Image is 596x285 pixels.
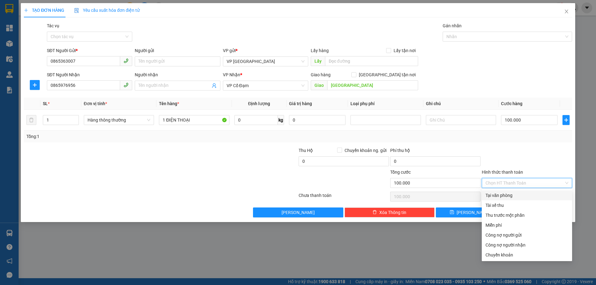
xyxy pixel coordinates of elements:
[562,115,569,125] button: plus
[345,207,435,217] button: deleteXóa Thông tin
[135,71,220,78] div: Người nhận
[124,58,129,63] span: phone
[325,56,418,66] input: Dọc đường
[311,48,329,53] span: Lấy hàng
[88,115,150,125] span: Hàng thông thường
[563,118,569,122] span: plus
[450,210,454,215] span: save
[482,230,572,240] div: Cước gửi hàng sẽ được ghi vào công nợ của người gửi
[30,80,40,90] button: plus
[485,192,568,199] div: Tại văn phòng
[342,147,389,154] span: Chuyển khoản ng. gửi
[278,115,284,125] span: kg
[74,8,79,13] img: icon
[26,115,36,125] button: delete
[564,9,569,14] span: close
[311,56,325,66] span: Lấy
[485,222,568,229] div: Miễn phí
[485,202,568,209] div: Tài xế thu
[348,98,423,110] th: Loại phụ phí
[426,115,496,125] input: Ghi Chú
[501,101,522,106] span: Cước hàng
[436,207,503,217] button: save[PERSON_NAME]
[223,47,308,54] div: VP gửi
[135,47,220,54] div: Người gửi
[24,8,64,13] span: TẠO ĐƠN HÀNG
[124,82,129,87] span: phone
[248,101,270,106] span: Định lượng
[30,82,39,87] span: plus
[423,98,499,110] th: Ghi chú
[327,80,418,90] input: Dọc đường
[299,148,313,153] span: Thu Hộ
[26,133,230,140] div: Tổng: 1
[223,72,240,77] span: VP Nhận
[390,170,411,175] span: Tổng cước
[282,209,315,216] span: [PERSON_NAME]
[485,252,568,258] div: Chuyển khoản
[372,210,377,215] span: delete
[482,240,572,250] div: Cước gửi hàng sẽ được ghi vào công nợ của người nhận
[311,80,327,90] span: Giao
[391,47,418,54] span: Lấy tận nơi
[47,47,132,54] div: SĐT Người Gửi
[212,83,217,88] span: user-add
[74,8,140,13] span: Yêu cầu xuất hóa đơn điện tử
[482,170,523,175] label: Hình thức thanh toán
[379,209,406,216] span: Xóa Thông tin
[24,8,28,12] span: plus
[159,115,229,125] input: VD: Bàn, Ghế
[84,101,107,106] span: Đơn vị tính
[159,101,179,106] span: Tên hàng
[443,23,462,28] label: Gán nhãn
[485,242,568,248] div: Công nợ người nhận
[289,101,312,106] span: Giá trị hàng
[289,115,345,125] input: 0
[298,192,390,203] div: Chưa thanh toán
[356,71,418,78] span: [GEOGRAPHIC_DATA] tận nơi
[227,57,305,66] span: VP Hà Đông
[47,23,59,28] label: Tác vụ
[558,3,575,20] button: Close
[457,209,490,216] span: [PERSON_NAME]
[47,71,132,78] div: SĐT Người Nhận
[311,72,331,77] span: Giao hàng
[390,147,481,156] div: Phí thu hộ
[485,212,568,219] div: Thu trước một phần
[43,101,48,106] span: SL
[227,81,305,90] span: VP Cổ Đạm
[485,232,568,238] div: Công nợ người gửi
[253,207,343,217] button: [PERSON_NAME]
